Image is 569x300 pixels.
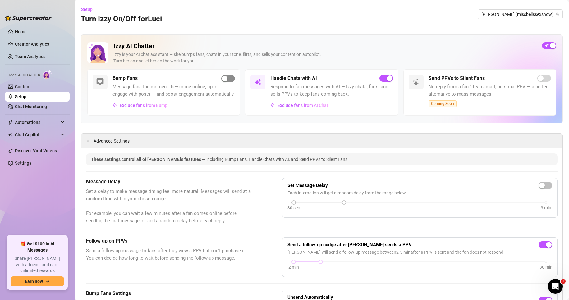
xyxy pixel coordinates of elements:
span: Coming Soon [429,100,457,107]
a: Content [15,84,31,89]
span: arrow-right [45,279,50,284]
a: Home [15,29,27,34]
a: Setup [15,94,26,99]
a: Team Analytics [15,54,45,59]
span: thunderbolt [8,120,13,125]
div: expanded [86,137,94,144]
span: Setup [81,7,93,12]
span: These settings control all of [PERSON_NAME]'s features [91,157,202,162]
button: Setup [81,4,98,14]
img: AI Chatter [43,70,52,79]
img: svg%3e [96,78,104,86]
img: svg%3e [254,78,262,86]
h5: Bump Fans Settings [86,290,251,297]
img: svg%3e [271,103,275,107]
img: logo-BBDzfeDw.svg [5,15,52,21]
a: Chat Monitoring [15,104,47,109]
strong: Unsend Automatically [287,294,333,300]
span: Advanced Settings [94,138,130,144]
span: No reply from a fan? Try a smart, personal PPV — a better alternative to mass messages. [429,83,551,98]
strong: Set Message Delay [287,183,328,188]
button: Exclude fans from AI Chat [270,100,328,110]
h5: Follow up on PPVs [86,237,251,245]
div: 30 sec [287,204,300,211]
div: 30 min [539,264,553,270]
span: [PERSON_NAME] will send a follow-up message between 2 - 5 min after a PPV is sent and the fan doe... [287,249,552,256]
span: Send a follow-up message to fans after they view a PPV but don't purchase it. You can decide how ... [86,247,251,262]
a: Creator Analytics [15,39,65,49]
div: Izzy is your AI chat assistant — she bumps fans, chats in your tone, flirts, and sells your conte... [113,51,537,64]
button: Earn nowarrow-right [11,276,64,286]
span: Message fans the moment they come online, tip, or engage with posts — and boost engagement automa... [112,83,235,98]
span: expanded [86,139,90,143]
button: Exclude fans from Bump [112,100,168,110]
div: 3 min [541,204,551,211]
span: Set a delay to make message timing feel more natural. Messages will send at a random time within ... [86,188,251,225]
span: Respond to fan messages with AI — Izzy chats, flirts, and sells PPVs to keep fans coming back. [270,83,393,98]
img: svg%3e [113,103,117,107]
strong: Send a follow-up nudge after [PERSON_NAME] sends a PPV [287,242,412,248]
img: svg%3e [412,78,420,86]
span: — including Bump Fans, Handle Chats with AI, and Send PPVs to Silent Fans. [202,157,349,162]
a: Discover Viral Videos [15,148,57,153]
img: Chat Copilot [8,133,12,137]
span: Share [PERSON_NAME] with a friend, and earn unlimited rewards [11,256,64,274]
span: Exclude fans from AI Chat [278,103,328,108]
iframe: Intercom live chat [548,279,563,294]
div: 2 min [288,264,299,270]
img: Izzy AI Chatter [87,42,108,63]
h5: Handle Chats with AI [270,75,317,82]
a: Settings [15,161,31,166]
span: Earn now [25,279,43,284]
h5: Message Delay [86,178,251,185]
h5: Send PPVs to Silent Fans [429,75,485,82]
h2: Izzy AI Chatter [113,42,537,50]
h3: Turn Izzy On/Off for Luci [81,14,162,24]
h5: Bump Fans [112,75,138,82]
span: Automations [15,117,59,127]
span: Chat Copilot [15,130,59,140]
span: 1 [561,279,566,284]
span: Exclude fans from Bump [120,103,167,108]
span: Each interaction will get a random delay from the range below. [287,189,552,196]
span: Izzy AI Chatter [9,72,40,78]
span: 🎁 Get $100 in AI Messages [11,241,64,253]
span: Luci (missbellssexshow) [481,10,559,19]
span: team [556,12,559,16]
